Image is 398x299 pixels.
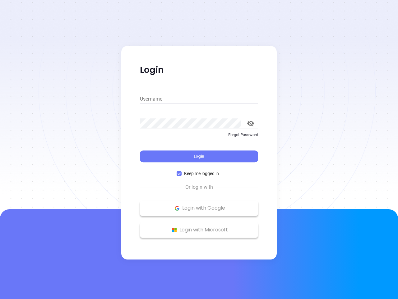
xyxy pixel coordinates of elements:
span: Keep me logged in [182,170,221,177]
a: Forgot Password [140,132,258,143]
button: toggle password visibility [243,116,258,131]
span: Or login with [182,183,216,191]
img: Google Logo [173,204,181,212]
img: Microsoft Logo [170,226,178,234]
button: Google Logo Login with Google [140,200,258,216]
button: Login [140,150,258,162]
p: Forgot Password [140,132,258,138]
p: Login with Microsoft [143,225,255,235]
button: Microsoft Logo Login with Microsoft [140,222,258,238]
p: Login with Google [143,203,255,213]
span: Login [194,154,204,159]
p: Login [140,64,258,76]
